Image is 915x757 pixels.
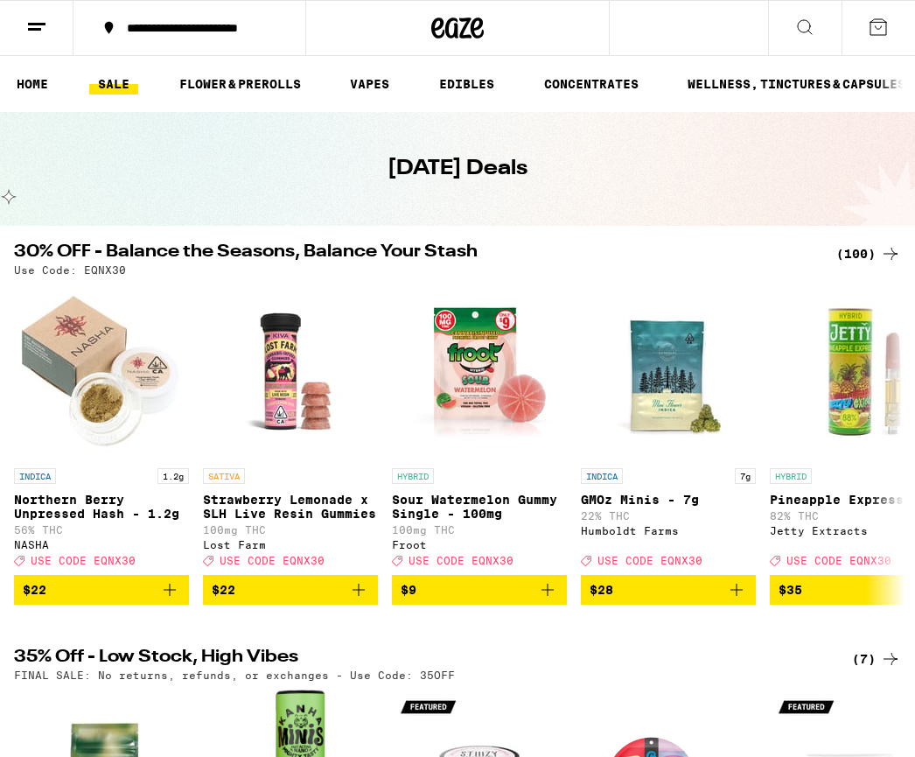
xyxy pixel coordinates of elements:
span: $9 [401,583,416,597]
p: 56% THC [14,524,189,536]
p: 100mg THC [203,524,378,536]
a: Open page for Sour Watermelon Gummy Single - 100mg from Froot [392,284,567,575]
span: USE CODE EQNX30 [597,555,702,566]
p: 22% THC [581,510,756,522]
span: $28 [590,583,613,597]
p: INDICA [14,468,56,484]
a: (100) [836,243,901,264]
a: WELLNESS, TINCTURES & CAPSULES [679,74,914,95]
img: Lost Farm - Strawberry Lemonade x SLH Live Resin Gummies [203,284,378,459]
div: NASHA [14,539,189,550]
a: HOME [8,74,57,95]
img: Froot - Sour Watermelon Gummy Single - 100mg [392,284,567,459]
p: Use Code: EQNX30 [14,264,126,276]
p: INDICA [581,468,623,484]
h2: 35% Off - Low Stock, High Vibes [14,648,815,669]
span: USE CODE EQNX30 [31,555,136,566]
a: SALE [89,74,138,95]
p: Northern Berry Unpressed Hash - 1.2g [14,493,189,521]
div: Humboldt Farms [581,525,756,536]
a: VAPES [341,74,398,95]
p: 7g [735,468,756,484]
img: NASHA - Northern Berry Unpressed Hash - 1.2g [14,284,189,459]
span: $35 [779,583,802,597]
p: Sour Watermelon Gummy Single - 100mg [392,493,567,521]
span: USE CODE EQNX30 [409,555,513,566]
p: 1.2g [157,468,189,484]
span: $22 [212,583,235,597]
p: SATIVA [203,468,245,484]
a: Open page for Northern Berry Unpressed Hash - 1.2g from NASHA [14,284,189,575]
img: Humboldt Farms - GMOz Minis - 7g [581,284,756,459]
button: Add to bag [203,575,378,605]
button: Add to bag [14,575,189,605]
p: HYBRID [770,468,812,484]
p: Strawberry Lemonade x SLH Live Resin Gummies [203,493,378,521]
p: HYBRID [392,468,434,484]
a: Open page for Strawberry Lemonade x SLH Live Resin Gummies from Lost Farm [203,284,378,575]
h2: 30% OFF - Balance the Seasons, Balance Your Stash [14,243,815,264]
button: Add to bag [581,575,756,605]
a: EDIBLES [430,74,503,95]
div: Froot [392,539,567,550]
p: GMOz Minis - 7g [581,493,756,507]
p: 100mg THC [392,524,567,536]
button: Add to bag [392,575,567,605]
a: (7) [852,648,901,669]
a: Open page for GMOz Minis - 7g from Humboldt Farms [581,284,756,575]
span: USE CODE EQNX30 [786,555,891,566]
div: Lost Farm [203,539,378,550]
span: $22 [23,583,46,597]
p: FINAL SALE: No returns, refunds, or exchanges - Use Code: 35OFF [14,669,455,681]
a: FLOWER & PREROLLS [171,74,310,95]
span: USE CODE EQNX30 [220,555,325,566]
a: CONCENTRATES [535,74,647,95]
h1: [DATE] Deals [388,154,527,184]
